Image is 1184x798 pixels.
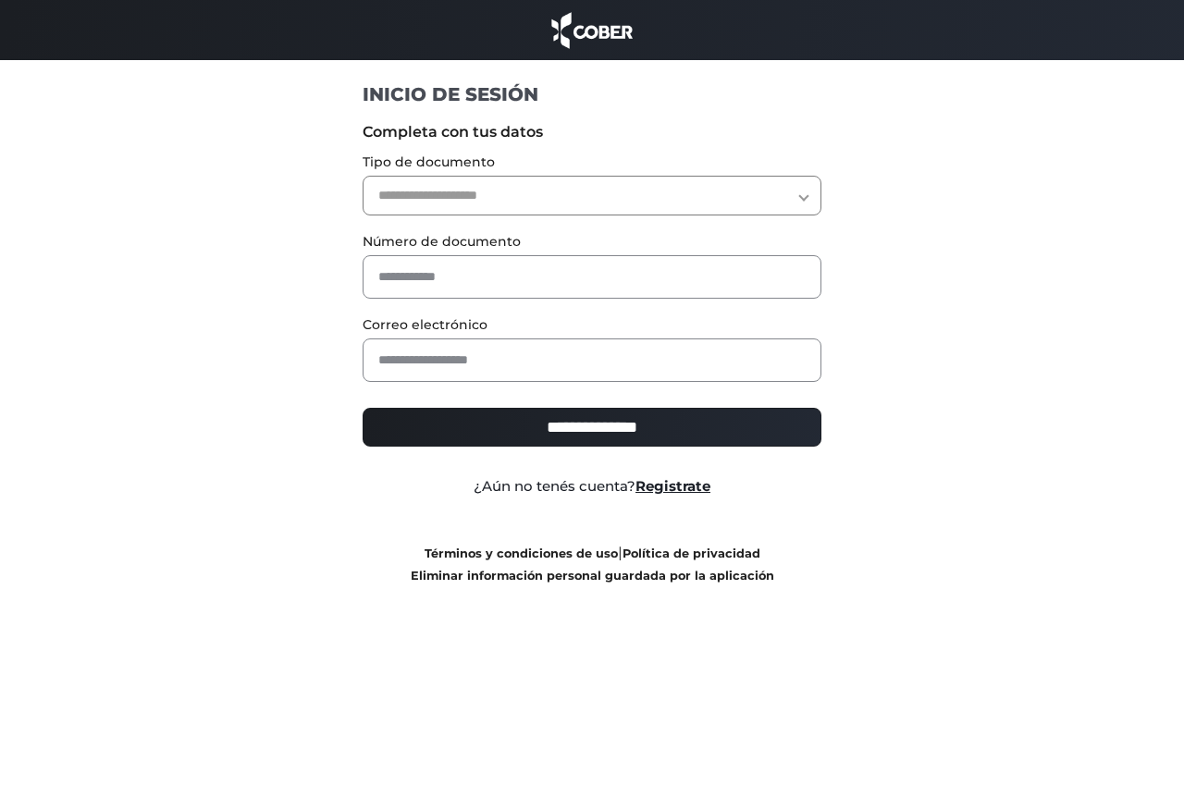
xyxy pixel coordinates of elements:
h1: INICIO DE SESIÓN [363,82,822,106]
a: Registrate [635,477,710,495]
a: Política de privacidad [623,546,760,560]
label: Correo electrónico [363,315,822,335]
a: Términos y condiciones de uso [425,546,618,560]
label: Número de documento [363,232,822,252]
label: Completa con tus datos [363,121,822,143]
a: Eliminar información personal guardada por la aplicación [411,569,774,583]
div: ¿Aún no tenés cuenta? [349,476,836,497]
img: cober_marca.png [547,9,637,51]
div: | [349,542,836,586]
label: Tipo de documento [363,153,822,172]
